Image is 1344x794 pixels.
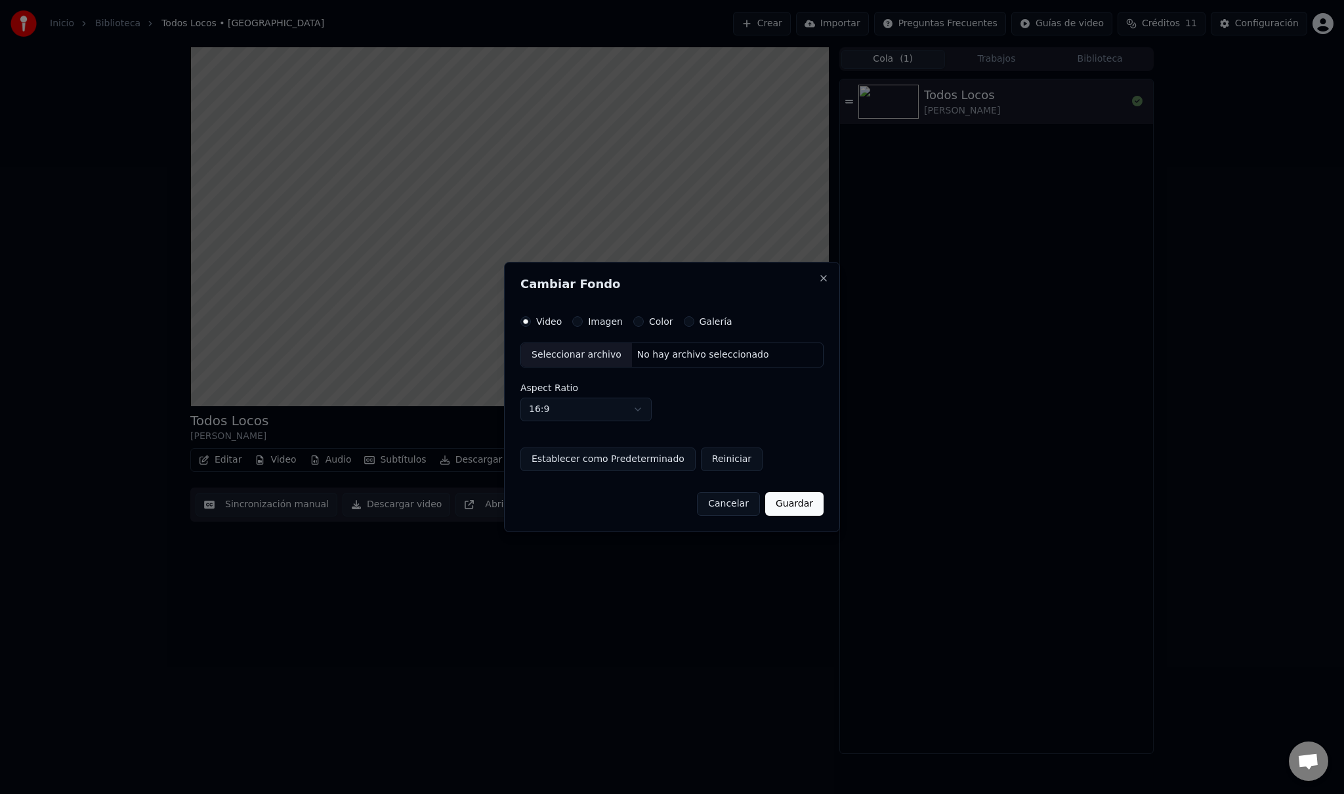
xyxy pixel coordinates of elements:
[520,278,824,290] h2: Cambiar Fondo
[700,317,732,326] label: Galería
[649,317,673,326] label: Color
[588,317,623,326] label: Imagen
[521,343,632,367] div: Seleccionar archivo
[536,317,562,326] label: Video
[632,348,774,362] div: No hay archivo seleccionado
[520,448,696,471] button: Establecer como Predeterminado
[701,448,763,471] button: Reiniciar
[520,383,824,392] label: Aspect Ratio
[697,492,760,516] button: Cancelar
[765,492,824,516] button: Guardar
